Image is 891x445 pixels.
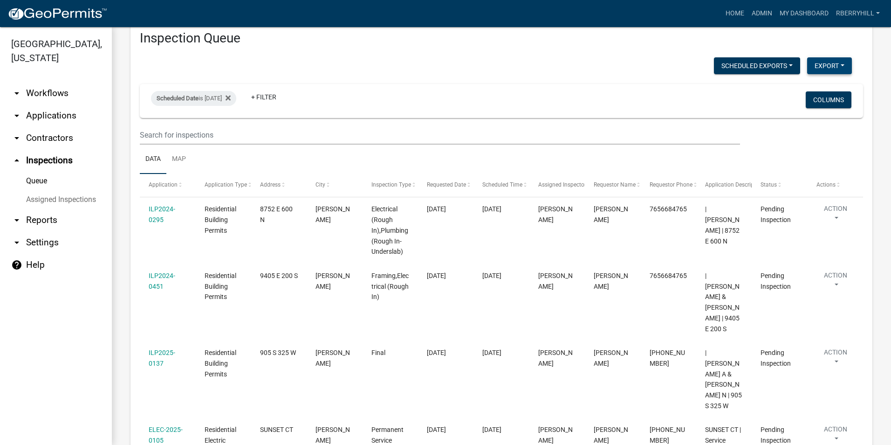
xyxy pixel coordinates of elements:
[650,205,687,213] span: 7656684765
[140,125,740,145] input: Search for inspections
[195,174,251,196] datatable-header-cell: Application Type
[761,426,791,444] span: Pending Inspection
[260,205,293,223] span: 8752 E 600 N
[205,205,236,234] span: Residential Building Permits
[251,174,307,196] datatable-header-cell: Address
[538,181,586,188] span: Assigned Inspector
[538,349,573,367] span: Randy Berryhill
[149,426,183,444] a: ELEC-2025-0105
[427,181,466,188] span: Requested Date
[538,205,573,223] span: Randy Berryhill
[427,205,446,213] span: 08/18/2025
[705,205,740,244] span: | Jenna McCoy | 8752 E 600 N
[807,57,852,74] button: Export
[140,145,166,174] a: Data
[806,91,851,108] button: Columns
[761,349,791,367] span: Pending Inspection
[816,204,855,227] button: Action
[151,91,236,106] div: is [DATE]
[260,426,293,433] span: SUNSET CT
[482,424,520,435] div: [DATE]
[482,204,520,215] div: [DATE]
[776,5,832,22] a: My Dashboard
[427,349,446,356] span: 09/05/2025
[11,132,22,144] i: arrow_drop_down
[315,272,350,290] span: MARION
[594,205,628,223] span: Randy Berryhill
[594,272,628,290] span: Randy Berryhill
[585,174,640,196] datatable-header-cell: Requestor Name
[11,259,22,271] i: help
[808,174,863,196] datatable-header-cell: Actions
[11,155,22,166] i: arrow_drop_up
[705,349,742,410] span: | FARRER, JAMES A & NANCY N | 905 S 325 W
[427,272,446,279] span: 08/20/2025
[307,174,362,196] datatable-header-cell: City
[149,181,178,188] span: Application
[696,174,752,196] datatable-header-cell: Application Description
[315,181,325,188] span: City
[149,349,175,367] a: ILP2025-0137
[149,272,175,290] a: ILP2024-0451
[473,174,529,196] datatable-header-cell: Scheduled Time
[205,349,236,378] span: Residential Building Permits
[482,348,520,358] div: [DATE]
[482,271,520,281] div: [DATE]
[427,426,446,433] span: 09/05/2025
[816,348,855,371] button: Action
[816,271,855,294] button: Action
[363,174,418,196] datatable-header-cell: Inspection Type
[650,181,692,188] span: Requestor Phone
[538,426,573,444] span: Randy Berryhill
[594,426,628,444] span: Micheal Stair
[11,215,22,226] i: arrow_drop_down
[371,205,408,255] span: Electrical (Rough In),Plumbing (Rough In-Underslab)
[752,174,807,196] datatable-header-cell: Status
[11,88,22,99] i: arrow_drop_down
[11,237,22,248] i: arrow_drop_down
[816,181,836,188] span: Actions
[722,5,748,22] a: Home
[166,145,192,174] a: Map
[748,5,776,22] a: Admin
[594,181,636,188] span: Requestor Name
[371,272,409,301] span: Framing,Electrical (Rough In)
[529,174,585,196] datatable-header-cell: Assigned Inspector
[650,426,685,444] span: 765-669-3802
[832,5,884,22] a: rberryhill
[260,181,281,188] span: Address
[418,174,473,196] datatable-header-cell: Requested Date
[371,349,385,356] span: Final
[761,272,791,290] span: Pending Inspection
[157,95,199,102] span: Scheduled Date
[315,205,350,223] span: VAN BUREN
[11,110,22,121] i: arrow_drop_down
[205,272,236,301] span: Residential Building Permits
[260,272,298,279] span: 9405 E 200 S
[315,349,350,367] span: MARION
[761,205,791,223] span: Pending Inspection
[140,30,863,46] h3: Inspection Queue
[714,57,800,74] button: Scheduled Exports
[650,272,687,279] span: 7656684765
[205,181,247,188] span: Application Type
[640,174,696,196] datatable-header-cell: Requestor Phone
[482,181,522,188] span: Scheduled Time
[761,181,777,188] span: Status
[705,181,764,188] span: Application Description
[149,205,175,223] a: ILP2024-0295
[594,349,628,367] span: James Farrer
[244,89,284,105] a: + Filter
[650,349,685,367] span: 765-618-7635
[140,174,195,196] datatable-header-cell: Application
[538,272,573,290] span: Randy Berryhill
[315,426,350,444] span: MARION
[705,272,740,333] span: | Kay, Richard W II & Lynda M | 9405 E 200 S
[260,349,296,356] span: 905 S 325 W
[371,181,411,188] span: Inspection Type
